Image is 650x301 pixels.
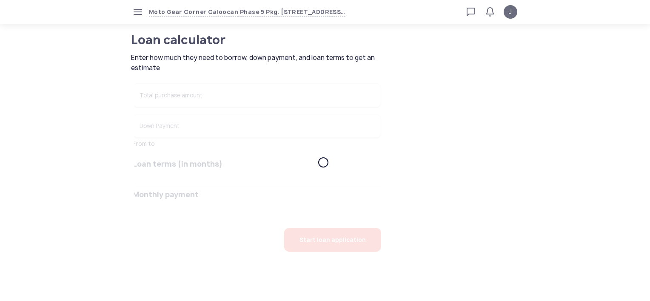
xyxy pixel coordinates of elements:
button: Moto Gear Corner CaloocanPhase 9 Pkg. [STREET_ADDRESS] (NCR), undefined, PHL [149,7,345,17]
span: Moto Gear Corner Caloocan [149,7,238,17]
span: Enter how much they need to borrow, down payment, and loan terms to get an estimate [131,53,384,73]
span: Phase 9 Pkg. [STREET_ADDRESS] (NCR), undefined, PHL [238,7,345,17]
button: J [504,5,517,19]
span: J [509,7,512,17]
h1: Loan calculator [131,34,350,46]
